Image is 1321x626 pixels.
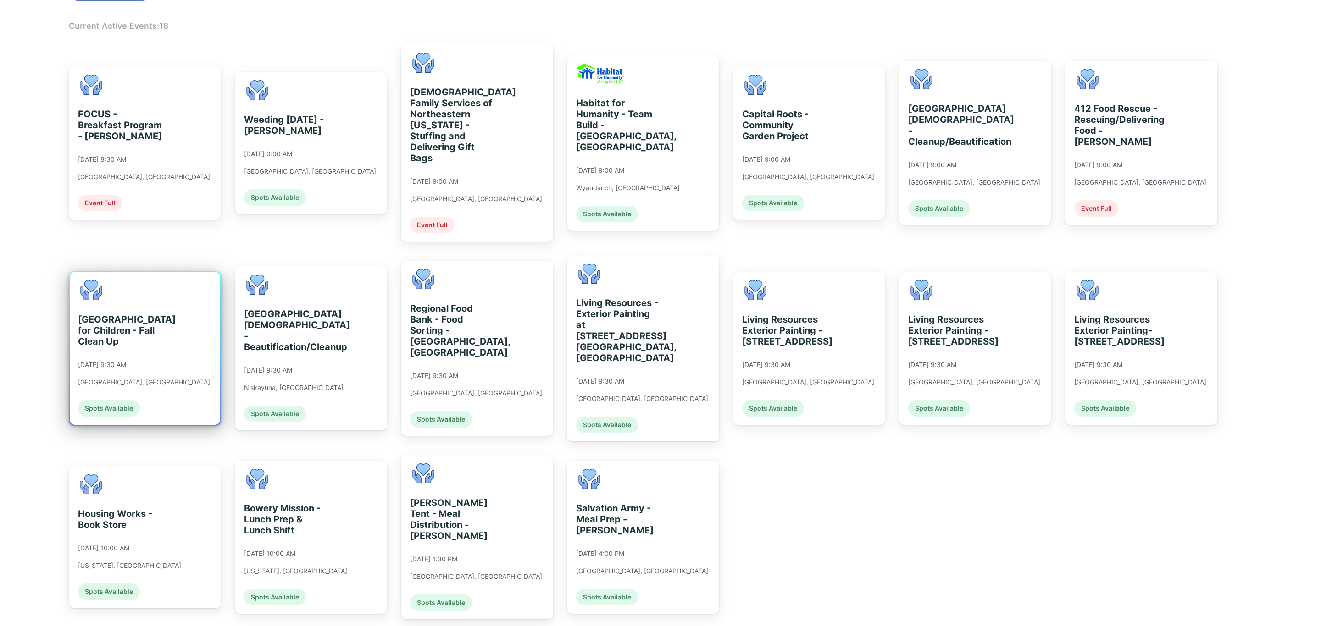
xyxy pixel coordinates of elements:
[78,195,122,211] div: Event Full
[410,177,458,186] div: [DATE] 9:00 AM
[1074,361,1122,369] div: [DATE] 9:30 AM
[576,206,638,222] div: Spots Available
[410,555,457,563] div: [DATE] 1:30 PM
[78,173,210,181] div: [GEOGRAPHIC_DATA], [GEOGRAPHIC_DATA]
[742,109,826,142] div: Capital Roots - Community Garden Project
[244,308,328,352] div: [GEOGRAPHIC_DATA][DEMOGRAPHIC_DATA] - Beautification/Cleanup
[78,544,129,552] div: [DATE] 10:00 AM
[576,417,638,433] div: Spots Available
[908,103,992,147] div: [GEOGRAPHIC_DATA][DEMOGRAPHIC_DATA] - Cleanup/Beautification
[742,155,790,164] div: [DATE] 9:00 AM
[244,567,347,575] div: [US_STATE], [GEOGRAPHIC_DATA]
[244,384,344,392] div: Niskayuna, [GEOGRAPHIC_DATA]
[742,173,874,181] div: [GEOGRAPHIC_DATA], [GEOGRAPHIC_DATA]
[908,178,1040,187] div: [GEOGRAPHIC_DATA], [GEOGRAPHIC_DATA]
[1074,200,1119,217] div: Event Full
[410,217,455,233] div: Event Full
[1074,400,1136,417] div: Spots Available
[742,195,804,211] div: Spots Available
[908,200,970,217] div: Spots Available
[1074,161,1122,169] div: [DATE] 9:00 AM
[576,377,624,385] div: [DATE] 9:30 AM
[410,195,542,203] div: [GEOGRAPHIC_DATA], [GEOGRAPHIC_DATA]
[576,166,624,175] div: [DATE] 9:00 AM
[908,161,956,169] div: [DATE] 9:00 AM
[78,109,162,142] div: FOCUS - Breakfast Program - [PERSON_NAME]
[908,314,992,347] div: Living Resources Exterior Painting - [STREET_ADDRESS]
[908,400,970,417] div: Spots Available
[908,361,956,369] div: [DATE] 9:30 AM
[576,503,660,536] div: Salvation Army - Meal Prep - [PERSON_NAME]
[78,561,181,570] div: [US_STATE], [GEOGRAPHIC_DATA]
[244,150,292,158] div: [DATE] 9:00 AM
[244,366,292,374] div: [DATE] 9:30 AM
[78,400,140,417] div: Spots Available
[78,155,126,164] div: [DATE] 8:30 AM
[78,314,162,347] div: [GEOGRAPHIC_DATA] for Children - Fall Clean Up
[576,98,660,153] div: Habitat for Humanity - Team Build - [GEOGRAPHIC_DATA], [GEOGRAPHIC_DATA]
[244,503,328,536] div: Bowery Mission - Lunch Prep & Lunch Shift
[1074,178,1206,187] div: [GEOGRAPHIC_DATA], [GEOGRAPHIC_DATA]
[244,406,306,422] div: Spots Available
[410,389,542,397] div: [GEOGRAPHIC_DATA], [GEOGRAPHIC_DATA]
[244,589,306,605] div: Spots Available
[78,508,162,530] div: Housing Works - Book Store
[742,400,804,417] div: Spots Available
[78,583,140,600] div: Spots Available
[410,497,494,541] div: [PERSON_NAME] Tent - Meal Distribution - [PERSON_NAME]
[742,314,826,347] div: Living Resources Exterior Painting - [STREET_ADDRESS]
[410,372,458,380] div: [DATE] 9:30 AM
[410,594,472,611] div: Spots Available
[576,589,638,605] div: Spots Available
[576,567,708,575] div: [GEOGRAPHIC_DATA], [GEOGRAPHIC_DATA]
[742,378,874,386] div: [GEOGRAPHIC_DATA], [GEOGRAPHIC_DATA]
[244,167,376,176] div: [GEOGRAPHIC_DATA], [GEOGRAPHIC_DATA]
[1074,378,1206,386] div: [GEOGRAPHIC_DATA], [GEOGRAPHIC_DATA]
[78,378,210,386] div: [GEOGRAPHIC_DATA], [GEOGRAPHIC_DATA]
[1074,103,1158,147] div: 412 Food Rescue - Rescuing/Delivering Food - [PERSON_NAME]
[576,395,708,403] div: [GEOGRAPHIC_DATA], [GEOGRAPHIC_DATA]
[576,184,680,192] div: Wyandanch, [GEOGRAPHIC_DATA]
[1074,314,1158,347] div: Living Resources Exterior Painting- [STREET_ADDRESS]
[244,189,306,206] div: Spots Available
[908,378,1040,386] div: [GEOGRAPHIC_DATA], [GEOGRAPHIC_DATA]
[410,411,472,428] div: Spots Available
[410,303,494,358] div: Regional Food Bank - Food Sorting - [GEOGRAPHIC_DATA], [GEOGRAPHIC_DATA]
[410,87,494,164] div: [DEMOGRAPHIC_DATA] Family Services of Northeastern [US_STATE] - Stuffing and Delivering Gift Bags
[742,361,790,369] div: [DATE] 9:30 AM
[78,361,126,369] div: [DATE] 9:30 AM
[69,21,1252,31] div: Current Active Events: 18
[410,572,542,581] div: [GEOGRAPHIC_DATA], [GEOGRAPHIC_DATA]
[244,114,328,136] div: Weeding [DATE] - [PERSON_NAME]
[244,549,295,558] div: [DATE] 10:00 AM
[576,549,624,558] div: [DATE] 4:00 PM
[576,297,660,363] div: Living Resources - Exterior Painting at [STREET_ADDRESS] [GEOGRAPHIC_DATA], [GEOGRAPHIC_DATA]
